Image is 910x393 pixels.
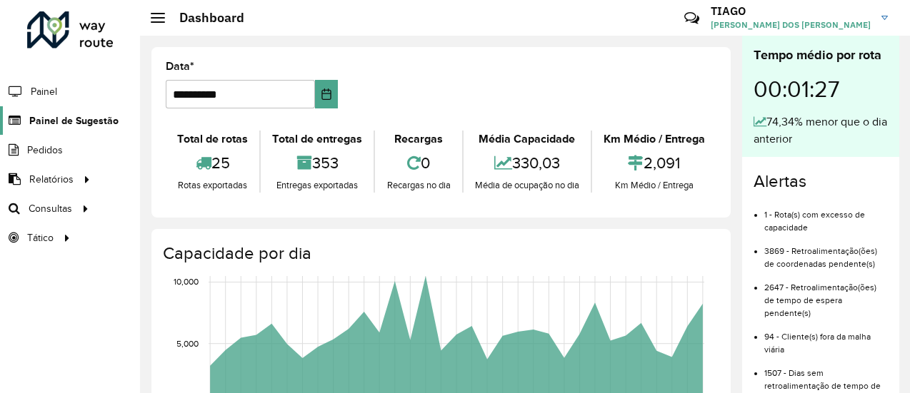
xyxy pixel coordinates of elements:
span: Relatórios [29,172,74,187]
h3: TIAGO [711,4,871,18]
span: [PERSON_NAME] DOS [PERSON_NAME] [711,19,871,31]
li: 1 - Rota(s) com excesso de capacidade [764,198,888,234]
div: 00:01:27 [754,65,888,113]
div: 0 [379,148,458,178]
span: Pedidos [27,143,63,158]
text: 5,000 [176,339,199,348]
div: Total de entregas [264,131,370,148]
div: Km Médio / Entrega [596,178,713,193]
div: Média Capacidade [467,131,587,148]
h2: Dashboard [165,10,244,26]
div: Recargas no dia [379,178,458,193]
div: 2,091 [596,148,713,178]
div: 74,34% menor que o dia anterior [754,113,888,148]
button: Choose Date [315,80,338,108]
text: 10,000 [174,277,199,287]
div: Total de rotas [169,131,256,148]
div: 330,03 [467,148,587,178]
h4: Capacidade por dia [163,243,716,264]
span: Consultas [29,201,72,216]
div: Km Médio / Entrega [596,131,713,148]
span: Painel de Sugestão [29,113,119,128]
div: Recargas [379,131,458,148]
li: 3869 - Retroalimentação(ões) de coordenadas pendente(s) [764,234,888,270]
h4: Alertas [754,171,888,192]
a: Contato Rápido [676,3,707,34]
div: Tempo médio por rota [754,46,888,65]
label: Data [166,58,194,75]
li: 2647 - Retroalimentação(ões) de tempo de espera pendente(s) [764,270,888,320]
div: 353 [264,148,370,178]
span: Tático [27,230,54,245]
div: Média de ocupação no dia [467,178,587,193]
li: 94 - Cliente(s) fora da malha viária [764,320,888,356]
div: 25 [169,148,256,178]
div: Rotas exportadas [169,178,256,193]
div: Entregas exportadas [264,178,370,193]
span: Painel [31,84,57,99]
